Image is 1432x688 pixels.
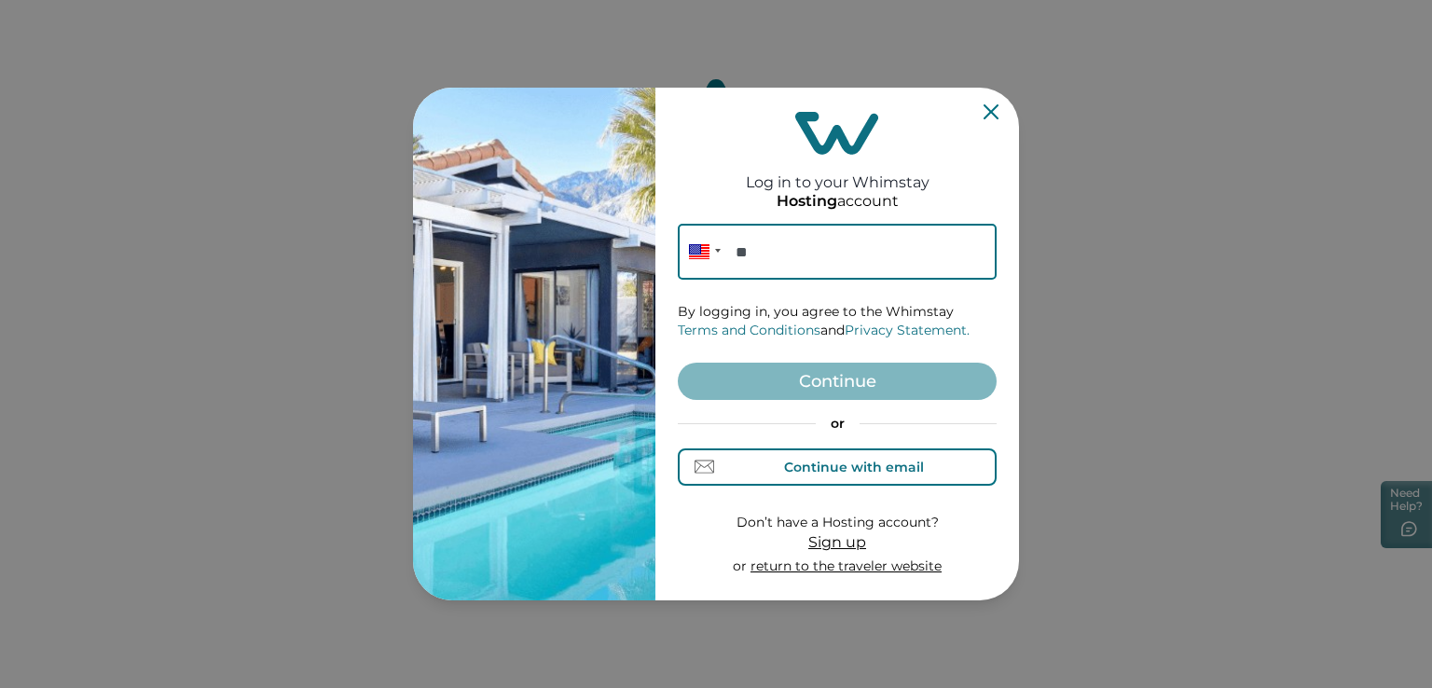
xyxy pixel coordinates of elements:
[678,448,997,486] button: Continue with email
[413,88,655,600] img: auth-banner
[750,557,942,574] a: return to the traveler website
[746,155,929,191] h2: Log in to your Whimstay
[784,460,924,475] div: Continue with email
[678,224,726,280] div: United States: + 1
[678,363,997,400] button: Continue
[984,104,998,119] button: Close
[678,303,997,339] p: By logging in, you agree to the Whimstay and
[777,192,837,211] p: Hosting
[733,514,942,532] p: Don’t have a Hosting account?
[845,322,970,338] a: Privacy Statement.
[777,192,899,211] p: account
[795,112,879,155] img: login-logo
[678,322,820,338] a: Terms and Conditions
[808,533,866,551] span: Sign up
[733,557,942,576] p: or
[678,415,997,433] p: or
